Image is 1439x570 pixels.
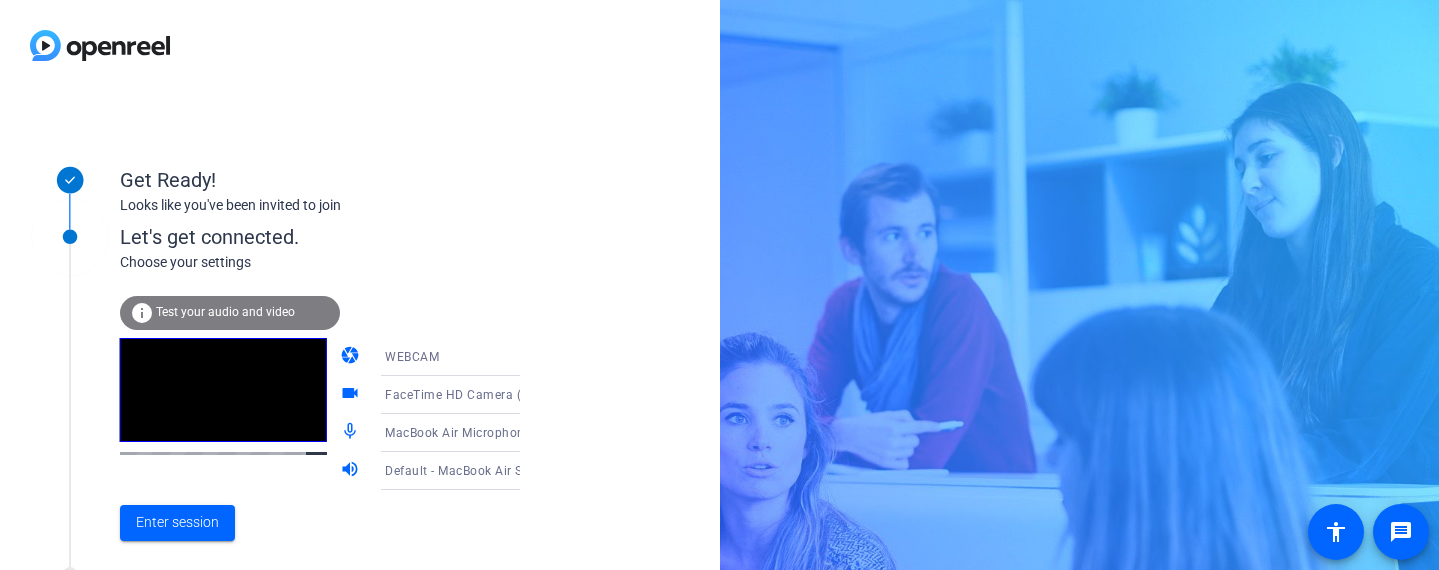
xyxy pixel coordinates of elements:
[130,301,154,325] mat-icon: info
[385,386,590,402] span: FaceTime HD Camera (C4E1:9BFB)
[340,421,364,445] mat-icon: mic_none
[120,505,235,541] button: Enter session
[136,512,219,533] span: Enter session
[120,165,520,195] div: Get Ready!
[1389,520,1413,544] mat-icon: message
[385,424,585,440] span: MacBook Air Microphone (Built-in)
[1324,520,1348,544] mat-icon: accessibility
[156,305,295,319] span: Test your audio and video
[340,345,364,369] mat-icon: camera
[120,252,561,273] div: Choose your settings
[120,222,561,252] div: Let's get connected.
[120,195,520,216] div: Looks like you've been invited to join
[340,459,364,483] mat-icon: volume_up
[340,383,364,407] mat-icon: videocam
[385,350,439,364] span: WEBCAM
[385,462,622,478] span: Default - MacBook Air Speakers (Built-in)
